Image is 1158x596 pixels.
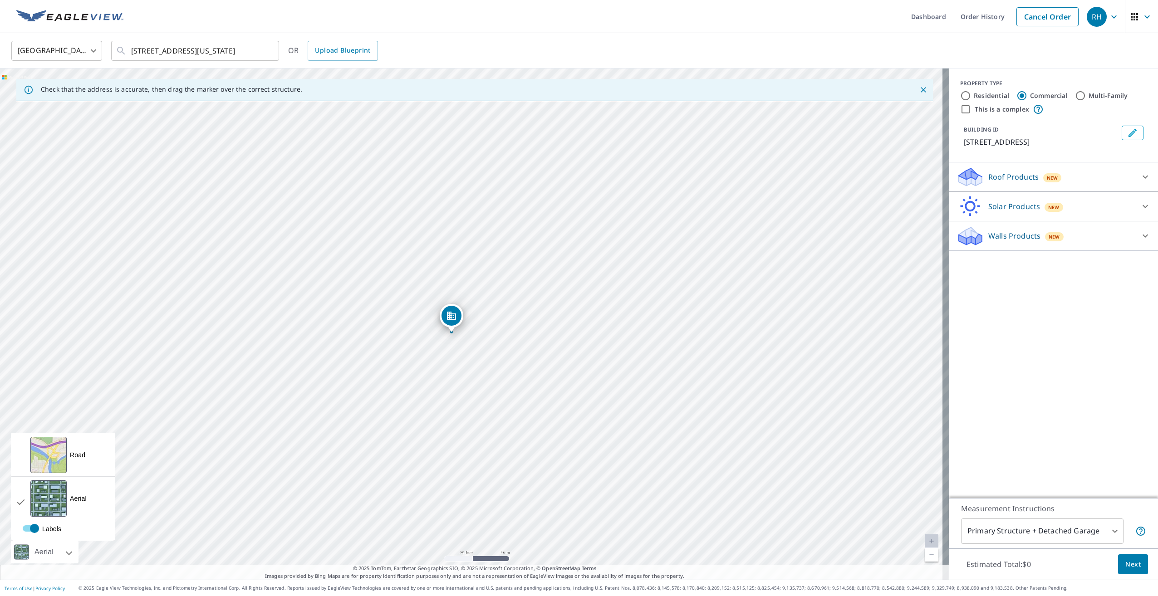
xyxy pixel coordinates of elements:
a: Cancel Order [1016,7,1079,26]
div: Road [70,450,85,459]
span: New [1048,204,1060,211]
a: Current Level 20, Zoom Out [925,548,938,562]
div: [GEOGRAPHIC_DATA] [11,38,102,64]
span: New [1047,174,1058,181]
div: Dropped pin, building 1, Commercial property, 261 Falcon Pointe Ct Canton, GA 30114 [440,304,463,332]
div: OR [288,41,378,61]
span: New [1049,233,1060,240]
p: Estimated Total: $0 [959,554,1038,574]
p: Check that the address is accurate, then drag the marker over the correct structure. [41,85,302,93]
p: BUILDING ID [964,126,999,133]
span: Upload Blueprint [315,45,370,56]
p: Measurement Instructions [961,503,1146,514]
img: EV Logo [16,10,123,24]
p: Solar Products [988,201,1040,212]
p: Roof Products [988,171,1039,182]
label: Residential [974,91,1009,100]
label: This is a complex [975,105,1029,114]
a: Terms [582,565,597,572]
label: Multi-Family [1089,91,1128,100]
div: Walls ProductsNew [957,225,1151,247]
a: Privacy Policy [35,585,65,591]
span: © 2025 TomTom, Earthstar Geographics SIO, © 2025 Microsoft Corporation, © [353,565,597,572]
div: PROPERTY TYPE [960,79,1147,88]
p: [STREET_ADDRESS] [964,137,1118,147]
span: Your report will include the primary structure and a detached garage if one exists. [1135,526,1146,537]
div: Roof ProductsNew [957,166,1151,188]
div: enabled [11,520,115,540]
label: Commercial [1030,91,1068,100]
div: Aerial [32,541,56,563]
div: Solar ProductsNew [957,195,1151,217]
p: | [5,586,65,591]
div: Aerial [70,494,87,503]
a: OpenStreetMap [542,565,580,572]
label: Labels [11,524,133,533]
a: Upload Blueprint [308,41,378,61]
button: Close [918,84,929,96]
div: Primary Structure + Detached Garage [961,518,1124,544]
a: Current Level 20, Zoom In Disabled [925,534,938,548]
div: RH [1087,7,1107,27]
span: Next [1125,559,1141,570]
button: Next [1118,554,1148,575]
p: Walls Products [988,230,1040,241]
div: Aerial [11,541,79,563]
button: Edit building 1 [1122,126,1143,140]
input: Search by address or latitude-longitude [131,38,260,64]
a: Terms of Use [5,585,33,591]
div: View aerial and more... [11,433,115,541]
p: © 2025 Eagle View Technologies, Inc. and Pictometry International Corp. All Rights Reserved. Repo... [79,585,1153,591]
